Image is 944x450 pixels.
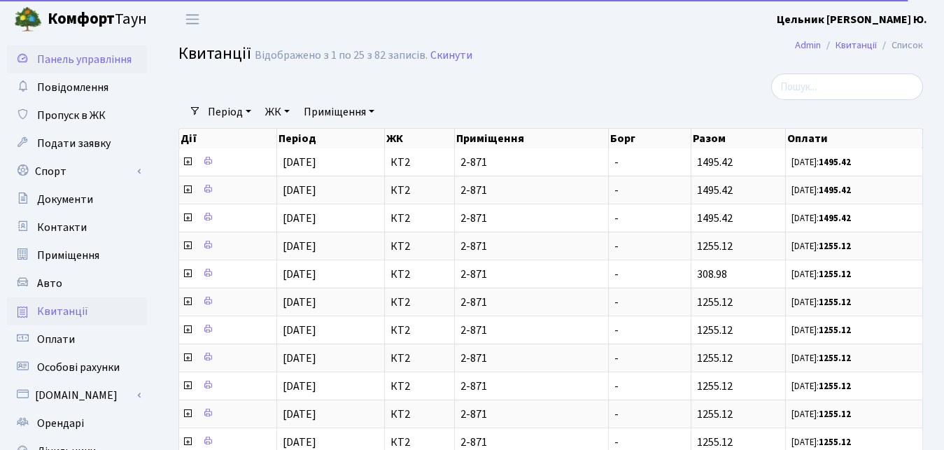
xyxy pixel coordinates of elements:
a: Скинути [430,49,472,62]
span: 2-871 [460,381,603,392]
th: Приміщення [455,129,609,148]
span: Документи [37,192,93,207]
span: - [614,211,619,226]
span: 1495.42 [697,155,733,170]
span: Приміщення [37,248,99,263]
span: [DATE] [283,183,316,198]
a: Цельник [PERSON_NAME] Ю. [777,11,927,28]
nav: breadcrumb [774,31,944,60]
span: - [614,407,619,422]
span: КТ2 [390,297,448,308]
b: 1255.12 [819,408,851,421]
b: 1495.42 [819,156,851,169]
span: КТ2 [390,269,448,280]
b: 1495.42 [819,212,851,225]
th: Оплати [786,129,923,148]
span: 1255.12 [697,295,733,310]
a: Приміщення [298,100,380,124]
span: - [614,267,619,282]
b: 1255.12 [819,380,851,393]
a: Панель управління [7,45,147,73]
span: 2-871 [460,409,603,420]
a: Admin [795,38,821,52]
b: Цельник [PERSON_NAME] Ю. [777,12,927,27]
span: КТ2 [390,241,448,252]
span: [DATE] [283,323,316,338]
span: КТ2 [390,157,448,168]
span: 1255.12 [697,351,733,366]
span: - [614,239,619,254]
span: Панель управління [37,52,132,67]
span: 1255.12 [697,435,733,450]
small: [DATE]: [791,408,851,421]
span: 2-871 [460,213,603,224]
span: - [614,351,619,366]
img: logo.png [14,6,42,34]
a: Період [202,100,257,124]
a: Квитанції [7,297,147,325]
li: Список [877,38,923,53]
span: Повідомлення [37,80,108,95]
small: [DATE]: [791,324,851,337]
span: 2-871 [460,185,603,196]
a: Квитанції [836,38,877,52]
span: - [614,155,619,170]
span: 1255.12 [697,323,733,338]
span: Оплати [37,332,75,347]
a: Пропуск в ЖК [7,101,147,129]
span: КТ2 [390,437,448,448]
span: [DATE] [283,407,316,422]
small: [DATE]: [791,352,851,365]
span: 2-871 [460,157,603,168]
span: [DATE] [283,267,316,282]
span: - [614,379,619,394]
a: Особові рахунки [7,353,147,381]
input: Пошук... [771,73,923,100]
span: 1495.42 [697,183,733,198]
a: Повідомлення [7,73,147,101]
b: 1255.12 [819,268,851,281]
a: Орендарі [7,409,147,437]
th: ЖК [385,129,454,148]
span: КТ2 [390,353,448,364]
span: Таун [48,8,147,31]
a: Контакти [7,213,147,241]
b: 1495.42 [819,184,851,197]
b: 1255.12 [819,296,851,309]
span: Авто [37,276,62,291]
span: [DATE] [283,295,316,310]
span: 1255.12 [697,239,733,254]
span: Контакти [37,220,87,235]
small: [DATE]: [791,268,851,281]
span: - [614,183,619,198]
small: [DATE]: [791,156,851,169]
small: [DATE]: [791,240,851,253]
span: 308.98 [697,267,727,282]
b: 1255.12 [819,240,851,253]
small: [DATE]: [791,184,851,197]
b: 1255.12 [819,436,851,449]
b: 1255.12 [819,324,851,337]
span: 2-871 [460,325,603,336]
span: Пропуск в ЖК [37,108,106,123]
span: [DATE] [283,155,316,170]
span: [DATE] [283,211,316,226]
span: Квитанції [178,41,251,66]
span: [DATE] [283,239,316,254]
span: КТ2 [390,185,448,196]
th: Період [277,129,385,148]
span: 2-871 [460,437,603,448]
a: Документи [7,185,147,213]
span: 1255.12 [697,379,733,394]
a: Авто [7,269,147,297]
th: Разом [691,129,786,148]
span: КТ2 [390,409,448,420]
small: [DATE]: [791,436,851,449]
a: Приміщення [7,241,147,269]
span: КТ2 [390,213,448,224]
a: Оплати [7,325,147,353]
span: 1255.12 [697,407,733,422]
span: [DATE] [283,435,316,450]
span: Орендарі [37,416,84,431]
span: Подати заявку [37,136,111,151]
